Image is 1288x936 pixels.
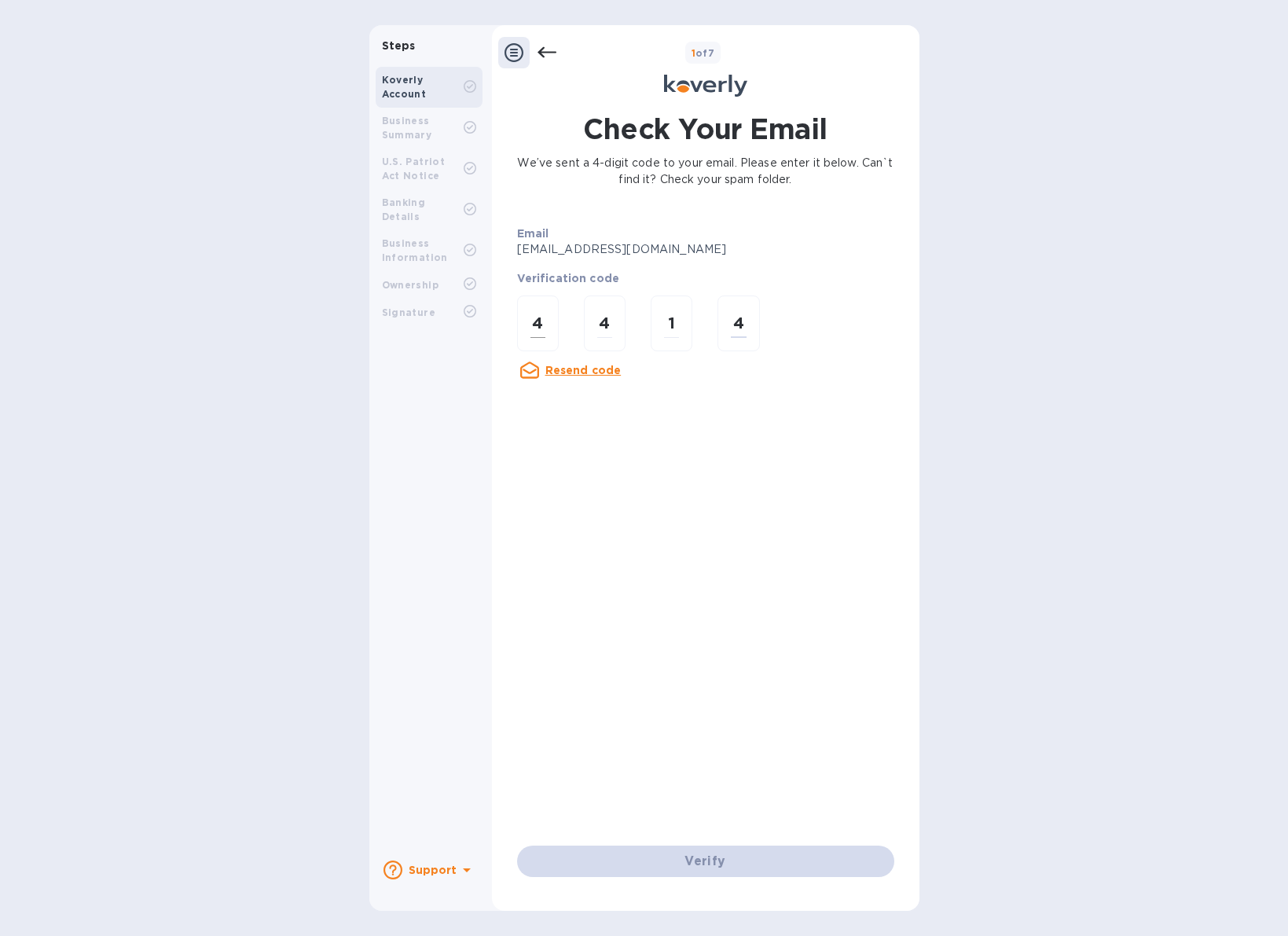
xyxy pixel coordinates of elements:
[517,227,549,240] b: Email
[382,237,448,263] b: Business Information
[545,364,622,376] u: Resend code
[382,196,426,222] b: Banking Details
[517,241,758,258] p: [EMAIL_ADDRESS][DOMAIN_NAME]
[382,39,416,52] b: Steps
[517,270,894,286] p: Verification code
[382,156,446,182] b: U.S. Patriot Act Notice
[382,306,436,318] b: Signature
[583,109,827,149] h1: Check Your Email
[382,74,427,100] b: Koverly Account
[382,115,432,141] b: Business Summary
[382,279,439,291] b: Ownership
[692,47,715,59] b: of 7
[517,155,894,188] p: We’ve sent a 4-digit code to your email. Please enter it below. Can`t find it? Check your spam fo...
[692,47,695,59] span: 1
[409,864,457,876] b: Support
